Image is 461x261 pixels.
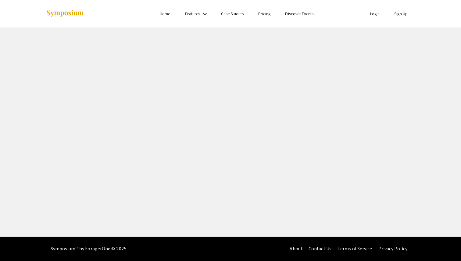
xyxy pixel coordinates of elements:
a: About [290,245,302,252]
a: Discover Events [285,11,313,16]
a: Login [370,11,380,16]
a: Privacy Policy [378,245,407,252]
img: Symposium by ForagerOne [46,9,84,18]
a: Home [160,11,170,16]
a: Features [185,11,200,16]
a: Sign Up [394,11,408,16]
a: Contact Us [309,245,331,252]
a: Pricing [258,11,271,16]
a: Case Studies [221,11,244,16]
div: Symposium™ by ForagerOne © 2025 [51,237,127,261]
mat-icon: Expand Features list [201,10,209,18]
a: Terms of Service [338,245,372,252]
